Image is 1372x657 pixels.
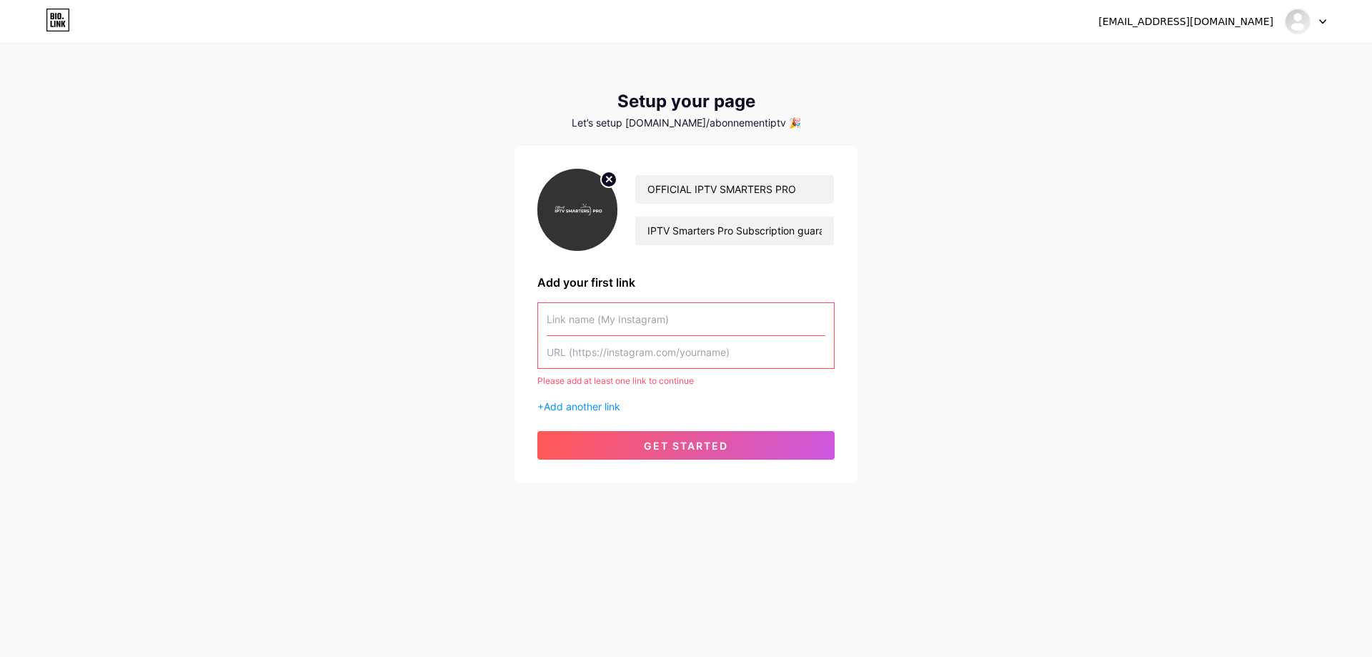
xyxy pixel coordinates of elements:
div: Setup your page [514,92,857,112]
span: Add another link [544,400,620,413]
span: get started [644,440,728,452]
div: Let’s setup [DOMAIN_NAME]/abonnementiptv 🎉 [514,117,857,129]
div: Please add at least one link to continue [537,375,835,387]
img: abonnementiptv [1284,8,1311,35]
input: bio [635,217,834,245]
input: Your name [635,175,834,204]
input: URL (https://instagram.com/yourname) [547,336,825,368]
button: get started [537,431,835,460]
div: [EMAIL_ADDRESS][DOMAIN_NAME] [1098,14,1273,29]
div: Add your first link [537,274,835,291]
img: profile pic [537,169,617,251]
input: Link name (My Instagram) [547,303,825,335]
div: + [537,399,835,414]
